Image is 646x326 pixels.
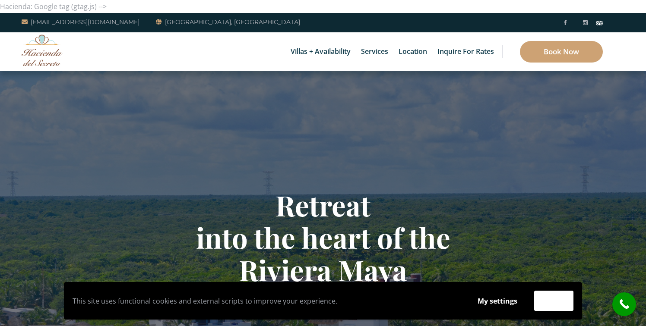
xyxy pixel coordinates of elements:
h1: Retreat into the heart of the Riviera Maya [70,189,576,286]
a: Villas + Availability [286,32,355,71]
p: This site uses functional cookies and external scripts to improve your experience. [73,295,461,307]
img: Tripadvisor_logomark.svg [596,21,603,25]
a: call [612,292,636,316]
a: Inquire for Rates [433,32,498,71]
button: Accept [534,291,573,311]
a: [EMAIL_ADDRESS][DOMAIN_NAME] [22,17,139,27]
a: Services [357,32,393,71]
a: [GEOGRAPHIC_DATA], [GEOGRAPHIC_DATA] [156,17,300,27]
a: Book Now [520,41,603,63]
a: Location [394,32,431,71]
i: call [614,295,634,314]
button: My settings [469,291,526,311]
img: Awesome Logo [22,34,63,66]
